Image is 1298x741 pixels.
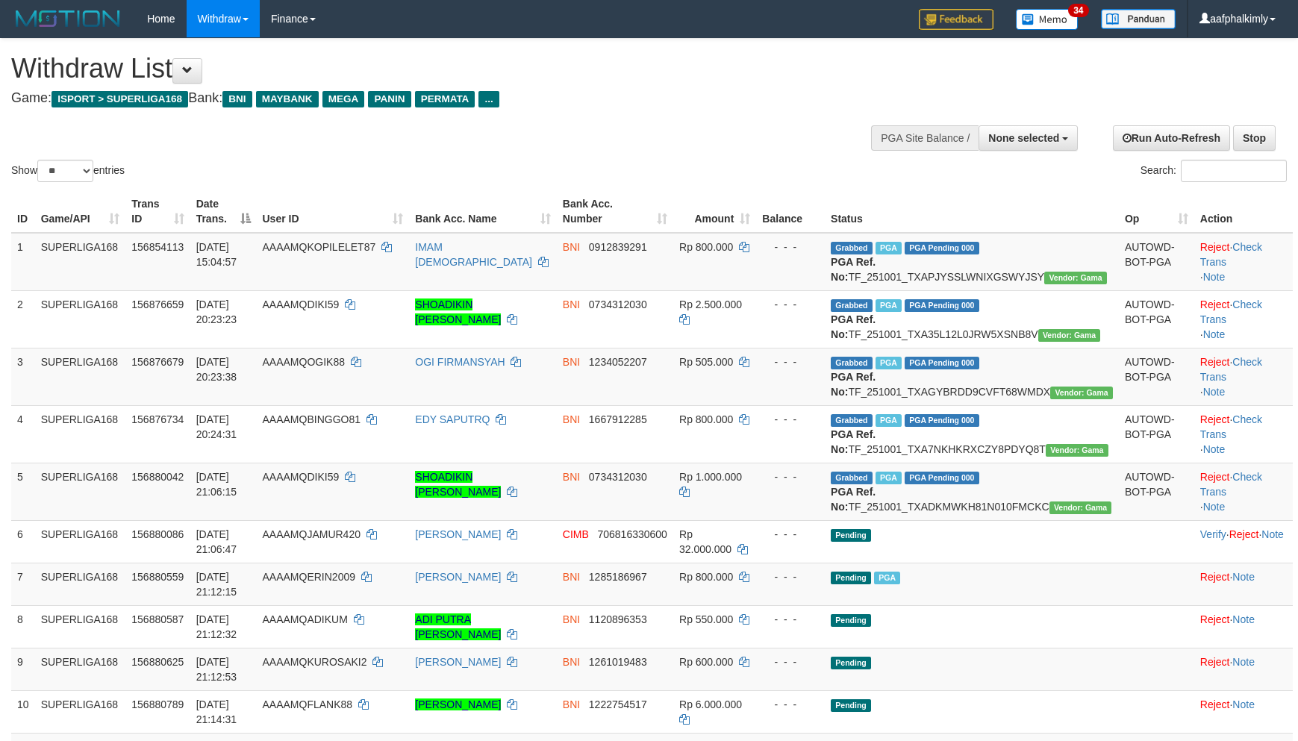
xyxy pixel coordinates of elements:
[825,463,1119,520] td: TF_251001_TXADKMWKH81N010FMCKC
[11,160,125,182] label: Show entries
[679,613,733,625] span: Rp 550.000
[905,357,979,369] span: PGA Pending
[1200,471,1262,498] a: Check Trans
[831,657,871,669] span: Pending
[11,233,35,291] td: 1
[762,354,819,369] div: - - -
[368,91,411,107] span: PANIN
[871,125,979,151] div: PGA Site Balance /
[1194,563,1293,605] td: ·
[1141,160,1287,182] label: Search:
[589,698,647,710] span: Copy 1222754517 to clipboard
[1113,125,1230,151] a: Run Auto-Refresh
[263,298,340,310] span: AAAAMQDIKI59
[679,356,733,368] span: Rp 505.000
[1038,329,1101,342] span: Vendor URL: https://trx31.1velocity.biz
[876,357,902,369] span: Marked by aafsoycanthlai
[679,656,733,668] span: Rp 600.000
[756,190,825,233] th: Balance
[762,297,819,312] div: - - -
[876,472,902,484] span: Marked by aafphoenmanit
[831,299,873,312] span: Grabbed
[131,298,184,310] span: 156876659
[196,656,237,683] span: [DATE] 21:12:53
[679,698,742,710] span: Rp 6.000.000
[876,242,902,254] span: Marked by aafchhiseyha
[11,648,35,690] td: 9
[1203,443,1226,455] a: Note
[322,91,365,107] span: MEGA
[1200,571,1230,583] a: Reject
[1044,272,1107,284] span: Vendor URL: https://trx31.1velocity.biz
[1203,386,1226,398] a: Note
[1200,656,1230,668] a: Reject
[415,356,505,368] a: OGI FIRMANSYAH
[263,413,361,425] span: AAAAMQBINGGO81
[1200,528,1226,540] a: Verify
[1068,4,1088,17] span: 34
[825,405,1119,463] td: TF_251001_TXA7NKHKRXCZY8PDYQ8T
[831,472,873,484] span: Grabbed
[597,528,667,540] span: Copy 706816330600 to clipboard
[1232,698,1255,710] a: Note
[196,698,237,725] span: [DATE] 21:14:31
[131,656,184,668] span: 156880625
[876,299,902,312] span: Marked by aafsoycanthlai
[35,405,126,463] td: SUPERLIGA168
[1194,233,1293,291] td: · ·
[831,357,873,369] span: Grabbed
[35,190,126,233] th: Game/API: activate to sort column ascending
[11,405,35,463] td: 4
[762,569,819,584] div: - - -
[679,413,733,425] span: Rp 800.000
[11,690,35,733] td: 10
[35,563,126,605] td: SUPERLIGA168
[831,529,871,542] span: Pending
[1194,463,1293,520] td: · ·
[11,520,35,563] td: 6
[263,571,356,583] span: AAAAMQERIN2009
[679,528,731,555] span: Rp 32.000.000
[1016,9,1079,30] img: Button%20Memo.svg
[1232,613,1255,625] a: Note
[876,414,902,427] span: Marked by aafsoycanthlai
[988,132,1059,144] span: None selected
[563,613,580,625] span: BNI
[1261,528,1284,540] a: Note
[762,469,819,484] div: - - -
[825,233,1119,291] td: TF_251001_TXAPJYSSLWNIXGSWYJSY
[196,356,237,383] span: [DATE] 20:23:38
[415,298,501,325] a: SHOADIKIN [PERSON_NAME]
[979,125,1078,151] button: None selected
[1194,190,1293,233] th: Action
[563,571,580,583] span: BNI
[589,656,647,668] span: Copy 1261019483 to clipboard
[1194,648,1293,690] td: ·
[125,190,190,233] th: Trans ID: activate to sort column ascending
[415,613,501,640] a: ADI PUTRA [PERSON_NAME]
[589,298,647,310] span: Copy 0734312030 to clipboard
[263,241,376,253] span: AAAAMQKOPILELET87
[831,614,871,627] span: Pending
[1119,290,1194,348] td: AUTOWD-BOT-PGA
[679,298,742,310] span: Rp 2.500.000
[1233,125,1276,151] a: Stop
[35,520,126,563] td: SUPERLIGA168
[831,414,873,427] span: Grabbed
[415,413,490,425] a: EDY SAPUTRQ
[874,572,900,584] span: Marked by aafphoenmanit
[263,528,361,540] span: AAAAMQJAMUR420
[1200,413,1230,425] a: Reject
[905,242,979,254] span: PGA Pending
[415,241,532,268] a: IMAM [DEMOGRAPHIC_DATA]
[1203,271,1226,283] a: Note
[589,613,647,625] span: Copy 1120896353 to clipboard
[1232,571,1255,583] a: Note
[1200,356,1262,383] a: Check Trans
[563,528,589,540] span: CIMB
[196,413,237,440] span: [DATE] 20:24:31
[222,91,252,107] span: BNI
[1194,605,1293,648] td: ·
[11,54,850,84] h1: Withdraw List
[563,241,580,253] span: BNI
